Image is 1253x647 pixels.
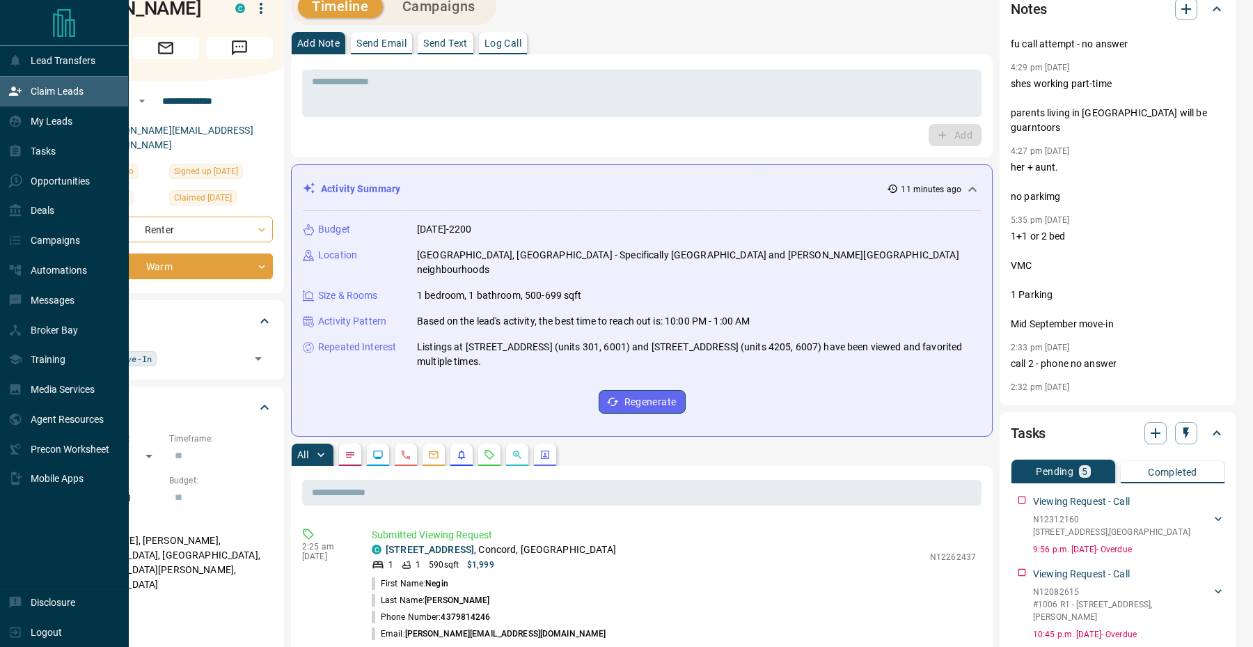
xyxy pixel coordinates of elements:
p: [DATE]-2200 [417,222,471,237]
p: [STREET_ADDRESS] , [GEOGRAPHIC_DATA] [1033,526,1190,538]
p: All [297,450,308,460]
p: Location [318,248,357,263]
p: 2:33 pm [DATE] [1011,343,1070,352]
div: N12312160[STREET_ADDRESS],[GEOGRAPHIC_DATA] [1033,510,1225,541]
span: Email [132,37,199,59]
h2: Tasks [1011,422,1046,444]
p: Last Name: [372,594,490,607]
p: 1 [416,559,420,571]
p: Email: [372,627,606,640]
p: Size & Rooms [318,288,378,303]
p: #1006 R1 - [STREET_ADDRESS] , [PERSON_NAME] [1033,598,1211,623]
p: 11 minutes ago [901,183,961,196]
p: Submitted Viewing Request [372,528,976,543]
p: Motivation: [58,603,273,616]
p: [GEOGRAPHIC_DATA], [GEOGRAPHIC_DATA] - Specifically [GEOGRAPHIC_DATA] and [PERSON_NAME][GEOGRAPHI... [417,248,981,277]
svg: Agent Actions [539,449,551,460]
div: condos.ca [372,545,381,554]
p: 5 [1082,467,1087,476]
p: [PERSON_NAME], [PERSON_NAME], [GEOGRAPHIC_DATA], [GEOGRAPHIC_DATA], [GEOGRAPHIC_DATA][PERSON_NAME... [58,529,273,596]
div: Renter [58,217,273,242]
a: [STREET_ADDRESS] [386,544,474,555]
div: Tags [58,304,273,338]
p: Activity Pattern [318,314,386,329]
svg: Requests [484,449,495,460]
div: Criteria [58,391,273,424]
div: Activity Summary11 minutes ago [303,176,981,202]
p: Based on the lead's activity, the best time to reach out is: 10:00 PM - 1:00 AM [417,314,750,329]
p: Areas Searched: [58,517,273,529]
p: Activity Summary [321,182,400,196]
p: 1 bedroom, 1 bathroom, 500-699 sqft [417,288,582,303]
span: 4379814246 [441,612,490,622]
p: 590 sqft [429,559,459,571]
p: [DATE] [302,552,351,561]
p: Budget [318,222,350,237]
svg: Listing Alerts [456,449,467,460]
p: Phone Number: [372,611,491,623]
svg: Notes [345,449,356,460]
a: [PERSON_NAME][EMAIL_ADDRESS][DOMAIN_NAME] [96,125,253,150]
span: Signed up [DATE] [174,164,238,178]
div: Tue Jul 29 2025 [169,190,273,210]
p: 9:56 p.m. [DATE] - Overdue [1033,543,1225,556]
p: 4:29 pm [DATE] [1011,63,1070,72]
span: Claimed [DATE] [174,191,232,205]
p: 4:27 pm [DATE] [1011,146,1070,156]
p: 10:45 p.m. [DATE] - Overdue [1033,628,1225,641]
svg: Calls [400,449,411,460]
span: [PERSON_NAME] [425,595,489,605]
span: [PERSON_NAME][EMAIL_ADDRESS][DOMAIN_NAME] [405,629,606,639]
p: 1+1 or 2 bed VMC 1 Parking Mid September move-in [1011,229,1225,332]
p: $1,999 [467,559,494,571]
p: First Name: [372,577,448,590]
p: N12312160 [1033,513,1190,526]
p: fu call attempt - no answer [1011,37,1225,52]
div: N12082615#1006 R1 - [STREET_ADDRESS],[PERSON_NAME] [1033,583,1225,626]
p: shes working part-time parents living in [GEOGRAPHIC_DATA] will be guarntoors [1011,77,1225,135]
p: call 2 - phone no answer [1011,357,1225,371]
p: , Concord, [GEOGRAPHIC_DATA] [386,543,616,557]
p: Repeated Interest [318,340,396,354]
svg: Emails [428,449,439,460]
p: Log Call [484,38,521,48]
div: Tasks [1011,416,1225,450]
svg: Opportunities [512,449,523,460]
p: Listings at [STREET_ADDRESS] (units 301, 6001) and [STREET_ADDRESS] (units 4205, 6007) have been ... [417,340,981,369]
button: Open [249,349,268,368]
p: 5:35 pm [DATE] [1011,215,1070,225]
p: her + aunt. no parkimg [1011,160,1225,204]
p: Viewing Request - Call [1033,494,1130,509]
p: N12082615 [1033,586,1211,598]
button: Regenerate [599,390,686,414]
p: Pending [1036,467,1073,476]
div: Tue Jul 29 2025 [169,164,273,183]
p: 1 [388,559,393,571]
p: Send Text [423,38,468,48]
span: Negin [425,579,448,588]
p: Send Email [356,38,407,48]
div: Warm [58,254,273,279]
p: 2:25 am [302,542,351,552]
p: Add Note [297,38,340,48]
button: Open [134,93,150,109]
svg: Lead Browsing Activity [372,449,384,460]
span: Message [206,37,273,59]
p: Viewing Request - Call [1033,567,1130,582]
p: 2:32 pm [DATE] [1011,382,1070,392]
p: Completed [1148,467,1197,477]
p: N12262437 [930,551,976,563]
p: Budget: [169,474,273,487]
div: condos.ca [235,3,245,13]
p: Timeframe: [169,432,273,445]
